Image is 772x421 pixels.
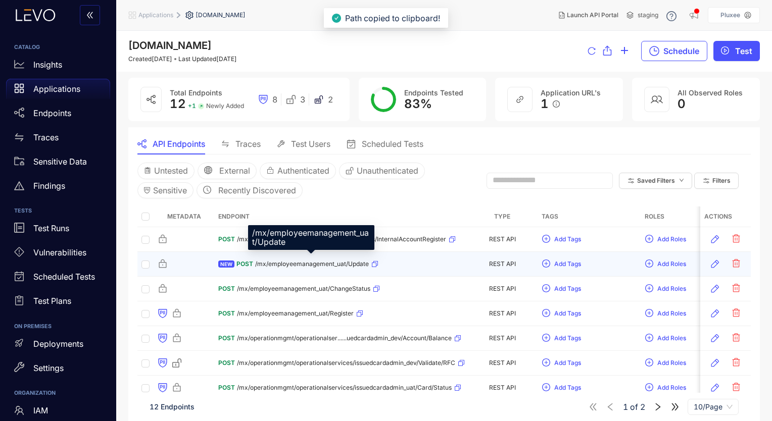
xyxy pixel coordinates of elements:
span: setting [185,11,196,19]
span: [DOMAIN_NAME] [196,12,246,19]
span: plus-circle [542,235,550,244]
span: Endpoints Tested [404,88,463,97]
a: Insights [6,55,110,79]
span: Add Tags [554,384,581,391]
div: REST API [471,285,534,292]
div: REST API [471,236,534,243]
h6: ORGANIZATION [14,390,102,396]
button: plus-circleAdd Tags [542,355,582,371]
span: Saved Filters [637,177,675,184]
span: POST [236,260,253,268]
button: Untested [137,163,195,179]
span: /mx/operationmgmt/operationalservices/issuedcardadmin_dev/Validate/RFC [237,359,455,366]
p: Scheduled Tests [33,272,95,281]
th: Type [467,206,538,227]
button: Unauthenticated [339,163,425,179]
span: plus-circle [645,358,653,367]
span: Filters [712,177,731,184]
div: REST API [471,359,534,366]
button: plus-circleAdd Roles [645,256,687,272]
span: Applications [138,12,173,19]
span: POST [218,285,235,292]
button: globalExternal [198,163,257,179]
span: tool [277,140,285,148]
span: + 1 [188,102,196,110]
span: team [14,405,24,415]
span: plus-circle [542,358,550,367]
span: Path copied to clipboard! [345,13,440,23]
span: /mx/fundmanagement_uat/DispersalFundOrders/InternalAccountRegister [237,236,446,243]
span: Add Tags [554,310,581,317]
span: reload [588,47,596,56]
button: Saved Filtersdown [619,173,692,189]
span: POST [218,384,235,391]
th: Tags [538,206,641,227]
span: Launch API Portal [567,12,618,19]
div: REST API [471,335,534,342]
span: plus [620,46,629,57]
span: double-right [670,402,680,411]
p: Deployments [33,339,83,348]
a: Scheduled Tests [6,267,110,291]
button: Filters [694,173,739,189]
a: Traces [6,127,110,151]
span: /mx/employeemanagement_uat/Update [255,260,369,268]
span: right [653,402,662,411]
span: of [623,402,645,411]
span: plus-circle [645,284,653,293]
button: reload [588,41,596,62]
span: plus-circle [645,309,653,318]
div: REST API [471,384,534,391]
button: double-left [80,5,100,25]
span: 12 [170,96,186,111]
span: Schedule [663,46,699,56]
p: Traces [33,133,59,142]
th: Roles [641,206,744,227]
a: Vulnerabilities [6,243,110,267]
button: plus-circleAdd Roles [645,380,687,396]
span: Add Roles [657,359,686,366]
button: plus-circleAdd Tags [542,231,582,247]
span: staging [638,12,658,19]
span: Test [735,46,752,56]
span: plus-circle [645,334,653,343]
span: swap [14,132,24,142]
div: REST API [471,310,534,317]
button: plus-circleAdd Tags [542,256,582,272]
span: POST [218,310,235,317]
span: Add Roles [657,285,686,292]
p: Test Plans [33,296,71,305]
span: Total Endpoints [170,88,222,97]
button: Authenticated [260,163,336,179]
span: 10/Page [694,399,733,414]
span: 1 [623,402,628,411]
span: plus-circle [542,259,550,269]
span: clock-circle [203,186,211,195]
span: [DOMAIN_NAME] [128,39,212,51]
span: 2 [328,95,333,104]
span: Traces [235,139,261,148]
span: 0 [678,97,686,111]
p: Applications [33,84,80,93]
span: All Observed Roles [678,88,743,97]
th: Metadata [154,206,214,227]
span: warning [14,181,24,191]
p: Endpoints [33,109,71,118]
span: /mx/operationmgmt/operationalservices/issuedcardadmin_uat/Card/Status [237,384,452,391]
h6: CATALOG [14,44,102,50]
button: plus-circleAdd Roles [645,330,687,346]
button: Launch API Portal [551,7,626,23]
span: 3 [300,95,305,104]
span: Add Tags [554,260,581,268]
span: POST [218,359,235,366]
span: External [219,166,250,175]
span: Test Users [291,139,330,148]
button: Schedule [641,41,707,61]
span: plus-circle [645,235,653,244]
span: Sensitive [153,186,187,195]
span: Recently Discovered [218,186,296,195]
span: Unauthenticated [357,166,418,175]
span: /mx/employeemanagement_uat/Register [237,310,354,317]
button: plus-circleAdd Roles [645,231,687,247]
button: clock-circleRecently Discovered [197,182,303,198]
